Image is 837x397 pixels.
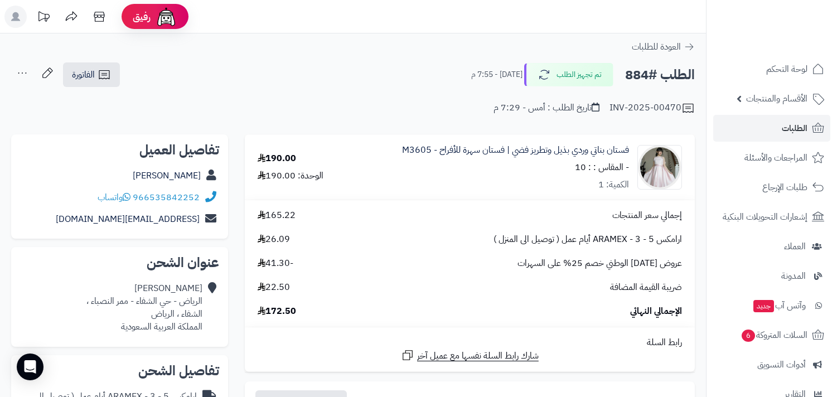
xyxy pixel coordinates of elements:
[638,145,681,190] img: 1756220418-413A5139-90x90.jpeg
[632,40,695,54] a: العودة للطلبات
[133,10,151,23] span: رفيق
[612,209,682,222] span: إجمالي سعر المنتجات
[402,144,629,157] a: فستان بناتي وردي بذيل وتطريز فضي | فستان سهرة للأفراح - M3605
[98,191,130,204] a: واتساب
[752,298,806,313] span: وآتس آب
[713,292,830,319] a: وآتس آبجديد
[632,40,681,54] span: العودة للطلبات
[713,263,830,289] a: المدونة
[517,257,682,270] span: عروض [DATE] الوطني خصم 25% على السهرات
[598,178,629,191] div: الكمية: 1
[741,329,756,342] span: 6
[784,239,806,254] span: العملاء
[782,120,807,136] span: الطلبات
[575,161,629,174] small: - المقاس : : 10
[249,336,690,349] div: رابط السلة
[133,169,201,182] a: [PERSON_NAME]
[258,281,290,294] span: 22.50
[746,91,807,106] span: الأقسام والمنتجات
[417,350,539,362] span: شارك رابط السلة نفسها مع عميل آخر
[625,64,695,86] h2: الطلب #884
[713,351,830,378] a: أدوات التسويق
[63,62,120,87] a: الفاتورة
[713,322,830,348] a: السلات المتروكة6
[713,204,830,230] a: إشعارات التحويلات البنكية
[471,69,522,80] small: [DATE] - 7:55 م
[72,68,95,81] span: الفاتورة
[258,257,293,270] span: -41.30
[757,357,806,372] span: أدوات التسويق
[494,233,682,246] span: ارامكس ARAMEX - 3 - 5 أيام عمل ( توصيل الى المنزل )
[20,256,219,269] h2: عنوان الشحن
[713,56,830,83] a: لوحة التحكم
[766,61,807,77] span: لوحة التحكم
[741,327,807,343] span: السلات المتروكة
[401,348,539,362] a: شارك رابط السلة نفسها مع عميل آخر
[258,305,296,318] span: 172.50
[609,101,695,115] div: INV-2025-00470
[723,209,807,225] span: إشعارات التحويلات البنكية
[258,170,323,182] div: الوحدة: 190.00
[713,233,830,260] a: العملاء
[17,354,43,380] div: Open Intercom Messenger
[86,282,202,333] div: [PERSON_NAME] الرياض - حي الشفاء - ممر النصباء ، الشفاء ، الرياض المملكة العربية السعودية
[762,180,807,195] span: طلبات الإرجاع
[713,115,830,142] a: الطلبات
[524,63,613,86] button: تم تجهيز الطلب
[258,233,290,246] span: 26.09
[258,209,296,222] span: 165.22
[494,101,599,114] div: تاريخ الطلب : أمس - 7:29 م
[610,281,682,294] span: ضريبة القيمة المضافة
[761,8,826,32] img: logo-2.png
[20,143,219,157] h2: تفاصيل العميل
[20,364,219,377] h2: تفاصيل الشحن
[713,144,830,171] a: المراجعات والأسئلة
[744,150,807,166] span: المراجعات والأسئلة
[56,212,200,226] a: [EMAIL_ADDRESS][DOMAIN_NAME]
[753,300,774,312] span: جديد
[713,174,830,201] a: طلبات الإرجاع
[133,191,200,204] a: 966535842252
[781,268,806,284] span: المدونة
[30,6,57,31] a: تحديثات المنصة
[630,305,682,318] span: الإجمالي النهائي
[258,152,296,165] div: 190.00
[155,6,177,28] img: ai-face.png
